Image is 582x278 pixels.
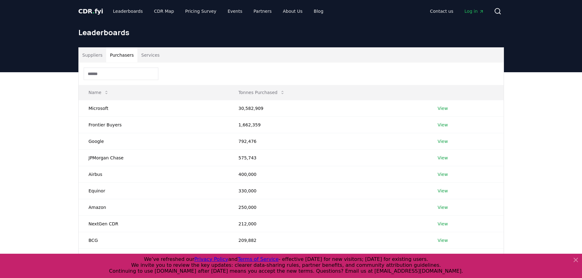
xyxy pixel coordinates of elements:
[79,199,229,215] td: Amazon
[438,188,448,194] a: View
[438,204,448,210] a: View
[234,86,290,99] button: Tonnes Purchased
[108,6,148,17] a: Leaderboards
[229,182,428,199] td: 330,000
[229,215,428,232] td: 212,000
[229,232,428,248] td: 209,882
[79,116,229,133] td: Frontier Buyers
[79,215,229,232] td: NextGen CDR
[79,48,106,63] button: Suppliers
[79,100,229,116] td: Microsoft
[425,6,458,17] a: Contact us
[438,171,448,177] a: View
[438,138,448,144] a: View
[438,105,448,111] a: View
[229,116,428,133] td: 1,662,359
[92,7,95,15] span: .
[229,133,428,149] td: 792,476
[78,7,103,15] span: CDR fyi
[78,7,103,16] a: CDR.fyi
[425,6,489,17] nav: Main
[438,122,448,128] a: View
[438,155,448,161] a: View
[229,199,428,215] td: 250,000
[108,6,328,17] nav: Main
[79,182,229,199] td: Equinor
[438,221,448,227] a: View
[149,6,179,17] a: CDR Map
[79,149,229,166] td: JPMorgan Chase
[79,166,229,182] td: Airbus
[229,100,428,116] td: 30,582,909
[278,6,307,17] a: About Us
[249,6,277,17] a: Partners
[79,232,229,248] td: BCG
[438,237,448,243] a: View
[79,248,229,265] td: SkiesFifty
[459,6,489,17] a: Log in
[137,48,163,63] button: Services
[84,86,114,99] button: Name
[309,6,328,17] a: Blog
[79,133,229,149] td: Google
[180,6,221,17] a: Pricing Survey
[78,27,504,37] h1: Leaderboards
[223,6,247,17] a: Events
[229,149,428,166] td: 575,743
[464,8,484,14] span: Log in
[229,166,428,182] td: 400,000
[229,248,428,265] td: 200,000
[106,48,137,63] button: Purchasers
